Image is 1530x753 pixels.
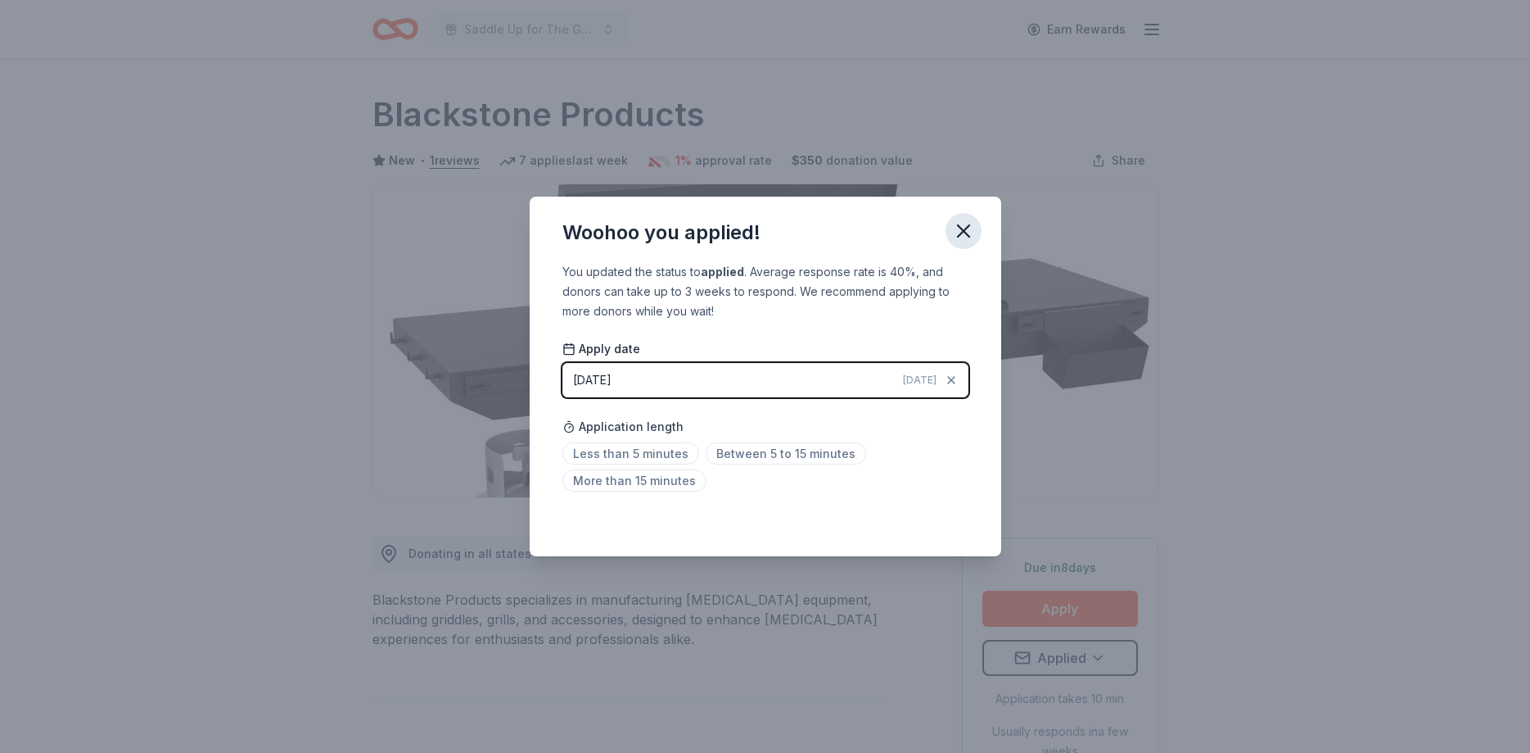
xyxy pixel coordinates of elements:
span: Apply date [562,341,640,357]
div: [DATE] [573,370,612,390]
span: [DATE] [903,374,937,387]
div: You updated the status to . Average response rate is 40%, and donors can take up to 3 weeks to re... [562,262,968,321]
span: Less than 5 minutes [562,442,699,465]
button: [DATE][DATE] [562,363,968,397]
div: Woohoo you applied! [562,220,760,246]
span: More than 15 minutes [562,469,706,492]
span: Between 5 to 15 minutes [706,442,866,465]
b: applied [701,265,744,279]
span: Application length [562,417,684,437]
